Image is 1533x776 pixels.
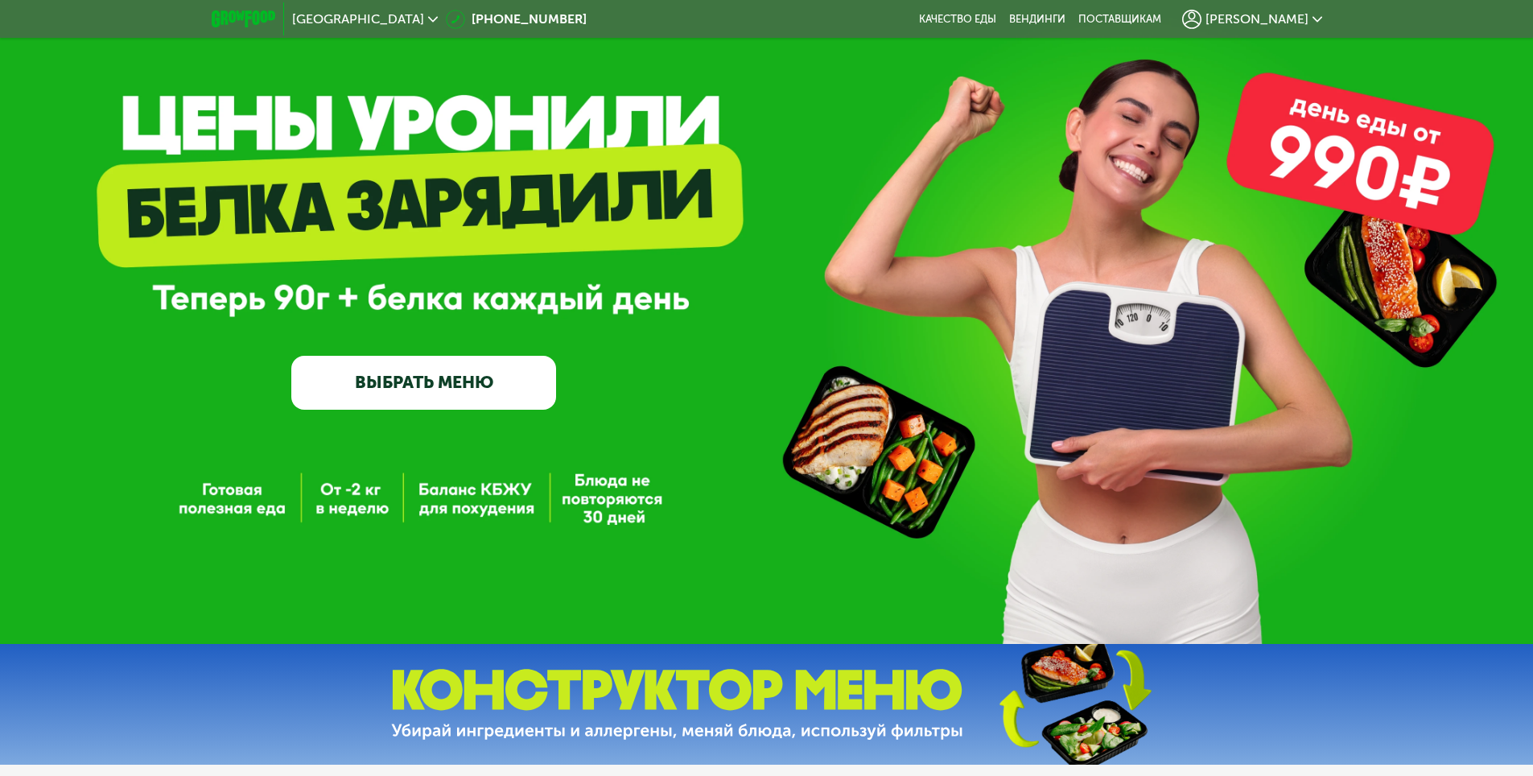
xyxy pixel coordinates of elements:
[1205,13,1308,26] span: [PERSON_NAME]
[919,13,996,26] a: Качество еды
[292,13,424,26] span: [GEOGRAPHIC_DATA]
[1009,13,1065,26] a: Вендинги
[291,356,556,409] a: ВЫБРАТЬ МЕНЮ
[1078,13,1161,26] div: поставщикам
[446,10,587,29] a: [PHONE_NUMBER]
